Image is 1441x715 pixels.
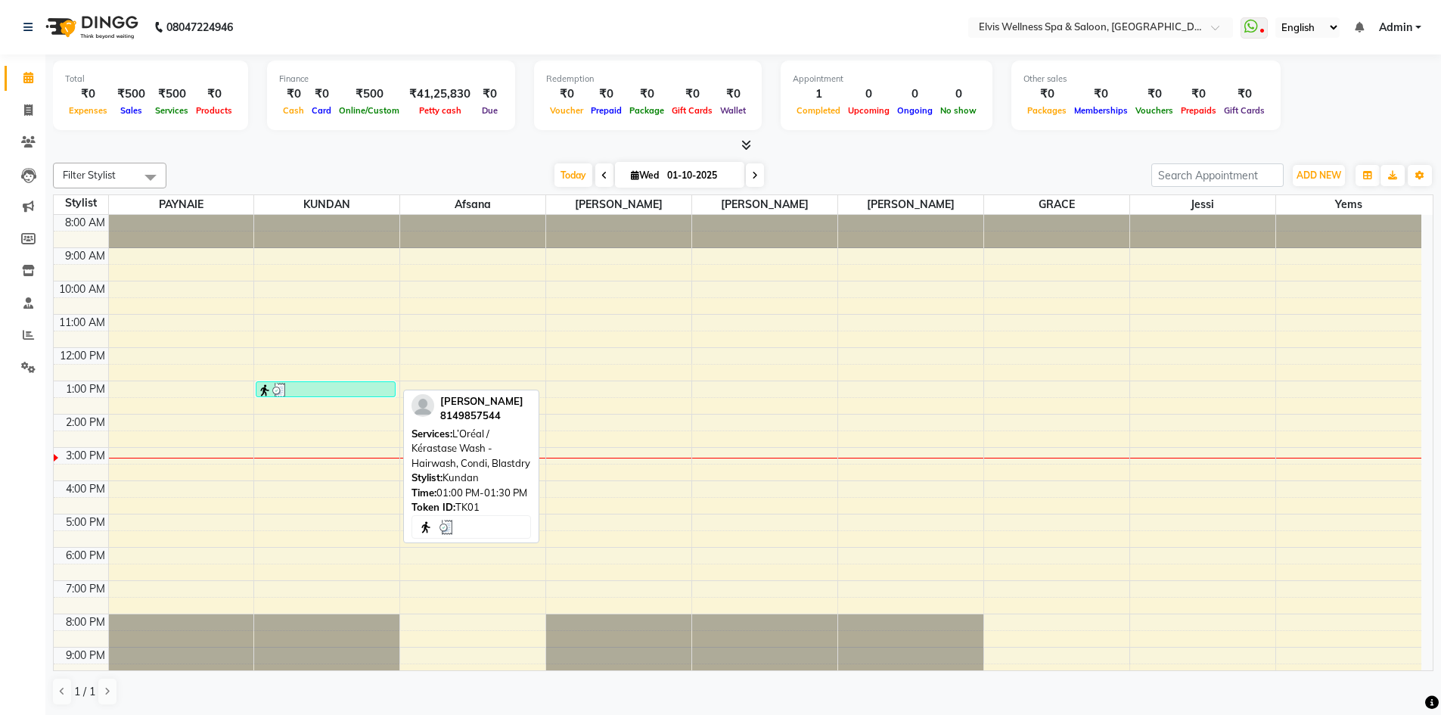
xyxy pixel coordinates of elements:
[478,105,502,116] span: Due
[151,85,192,103] div: ₹500
[1070,85,1132,103] div: ₹0
[54,195,108,211] div: Stylist
[63,381,108,397] div: 1:00 PM
[440,395,523,407] span: [PERSON_NAME]
[57,348,108,364] div: 12:00 PM
[65,105,111,116] span: Expenses
[1023,105,1070,116] span: Packages
[1132,85,1177,103] div: ₹0
[936,85,980,103] div: 0
[546,195,691,214] span: [PERSON_NAME]
[477,85,503,103] div: ₹0
[440,409,523,424] div: 8149857544
[1220,85,1269,103] div: ₹0
[403,85,477,103] div: ₹41,25,830
[411,501,455,513] span: Token ID:
[166,6,233,48] b: 08047224946
[716,105,750,116] span: Wallet
[1023,73,1269,85] div: Other sales
[692,195,837,214] span: [PERSON_NAME]
[279,73,503,85] div: Finance
[279,85,308,103] div: ₹0
[587,85,626,103] div: ₹0
[844,105,893,116] span: Upcoming
[415,105,465,116] span: Petty cash
[411,427,530,469] span: L’Oréal / Kérastase Wash - Hairwash, Condi, Blastdry
[1177,85,1220,103] div: ₹0
[626,105,668,116] span: Package
[308,85,335,103] div: ₹0
[793,73,980,85] div: Appointment
[63,481,108,497] div: 4:00 PM
[151,105,192,116] span: Services
[627,169,663,181] span: Wed
[716,85,750,103] div: ₹0
[411,471,531,486] div: Kundan
[116,105,146,116] span: Sales
[400,195,545,214] span: Afsana
[63,648,108,664] div: 9:00 PM
[192,85,236,103] div: ₹0
[893,85,936,103] div: 0
[793,85,844,103] div: 1
[668,85,716,103] div: ₹0
[65,73,236,85] div: Total
[1220,105,1269,116] span: Gift Cards
[335,85,403,103] div: ₹500
[844,85,893,103] div: 0
[62,215,108,231] div: 8:00 AM
[335,105,403,116] span: Online/Custom
[1293,165,1345,186] button: ADD NEW
[279,105,308,116] span: Cash
[838,195,983,214] span: [PERSON_NAME]
[254,195,399,214] span: KUNDAN
[411,394,434,417] img: profile
[587,105,626,116] span: Prepaid
[111,85,151,103] div: ₹500
[546,85,587,103] div: ₹0
[74,684,95,700] span: 1 / 1
[984,195,1129,214] span: GRACE
[63,169,116,181] span: Filter Stylist
[1023,85,1070,103] div: ₹0
[626,85,668,103] div: ₹0
[936,105,980,116] span: No show
[411,427,452,440] span: Services:
[1132,105,1177,116] span: Vouchers
[1177,105,1220,116] span: Prepaids
[663,164,738,187] input: 2025-10-01
[65,85,111,103] div: ₹0
[192,105,236,116] span: Products
[411,486,531,501] div: 01:00 PM-01:30 PM
[411,487,436,499] span: Time:
[256,382,395,396] div: [PERSON_NAME], TK01, 01:00 PM-01:30 PM, L’Oréal / Kérastase Wash - Hairwash, Condi, Blastdry
[1130,195,1275,214] span: jessi
[39,6,142,48] img: logo
[546,105,587,116] span: Voucher
[668,105,716,116] span: Gift Cards
[63,581,108,597] div: 7:00 PM
[56,315,108,331] div: 11:00 AM
[109,195,254,214] span: PAYNAIE
[62,248,108,264] div: 9:00 AM
[308,105,335,116] span: Card
[63,514,108,530] div: 5:00 PM
[1276,195,1422,214] span: yems
[546,73,750,85] div: Redemption
[56,281,108,297] div: 10:00 AM
[63,614,108,630] div: 8:00 PM
[63,415,108,431] div: 2:00 PM
[63,448,108,464] div: 3:00 PM
[63,548,108,564] div: 6:00 PM
[1070,105,1132,116] span: Memberships
[793,105,844,116] span: Completed
[554,163,592,187] span: Today
[1151,163,1284,187] input: Search Appointment
[893,105,936,116] span: Ongoing
[411,471,443,483] span: Stylist:
[1379,20,1412,36] span: Admin
[411,500,531,515] div: TK01
[1297,169,1341,181] span: ADD NEW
